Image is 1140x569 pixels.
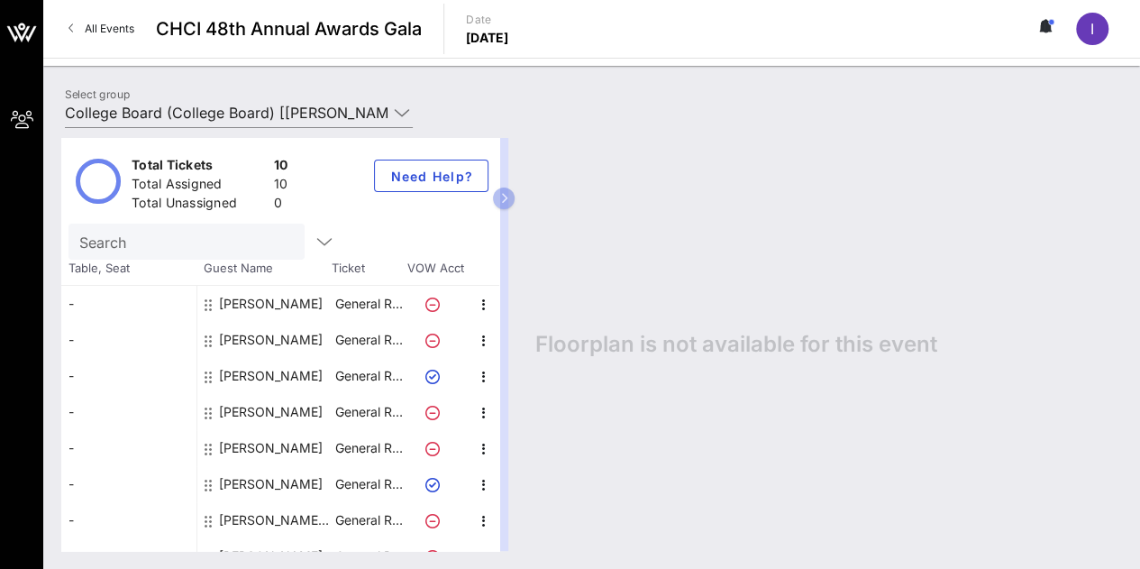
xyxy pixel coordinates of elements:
[61,394,196,430] div: -
[219,322,323,358] div: Alexandra Galka
[85,22,134,35] span: All Events
[219,394,323,430] div: Elena Davis
[332,260,404,278] span: Ticket
[333,466,405,502] p: General R…
[61,466,196,502] div: -
[466,11,509,29] p: Date
[219,502,333,538] div: Jamila M Shabazz Brathwaite
[196,260,332,278] span: Guest Name
[274,194,288,216] div: 0
[374,160,488,192] button: Need Help?
[61,502,196,538] div: -
[65,87,130,101] label: Select group
[404,260,467,278] span: VOW Acct
[156,15,422,42] span: CHCI 48th Annual Awards Gala
[219,358,323,394] div: Barbara Cronan
[61,260,196,278] span: Table, Seat
[333,394,405,430] p: General R…
[132,194,267,216] div: Total Unassigned
[132,156,267,179] div: Total Tickets
[333,430,405,466] p: General R…
[333,322,405,358] p: General R…
[219,430,323,466] div: Francina Victoria
[61,286,196,322] div: -
[535,331,937,358] span: Floorplan is not available for this event
[132,175,267,197] div: Total Assigned
[1090,20,1094,38] span: I
[61,430,196,466] div: -
[219,466,323,502] div: Ismael Ayala
[333,286,405,322] p: General R…
[389,169,473,184] span: Need Help?
[333,358,405,394] p: General R…
[333,502,405,538] p: General R…
[61,322,196,358] div: -
[466,29,509,47] p: [DATE]
[274,175,288,197] div: 10
[274,156,288,179] div: 10
[219,286,323,322] div: Adriana Rodriguez
[1076,13,1108,45] div: I
[58,14,145,43] a: All Events
[61,358,196,394] div: -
